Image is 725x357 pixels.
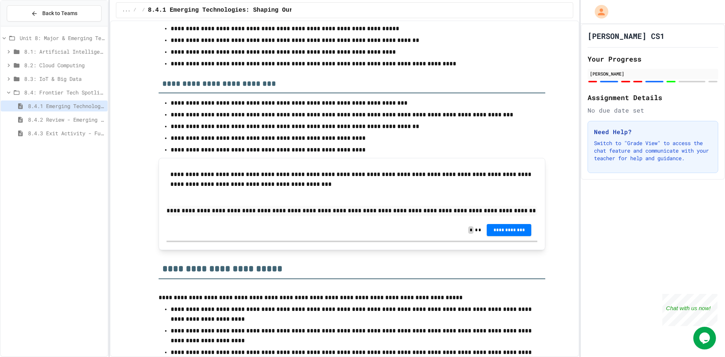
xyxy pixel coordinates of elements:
span: 8.3: IoT & Big Data [24,75,105,83]
div: No due date set [588,106,718,115]
span: / [142,7,145,13]
div: My Account [587,3,610,20]
h2: Assignment Details [588,92,718,103]
span: 8.1: Artificial Intelligence Basics [24,48,105,56]
span: 8.4.1 Emerging Technologies: Shaping Our Digital Future [28,102,105,110]
iframe: chat widget [693,327,717,349]
span: 8.4: Frontier Tech Spotlight [24,88,105,96]
iframe: chat widget [662,294,717,326]
span: 8.2: Cloud Computing [24,61,105,69]
p: Switch to "Grade View" to access the chat feature and communicate with your teacher for help and ... [594,139,712,162]
h3: Need Help? [594,127,712,136]
h1: [PERSON_NAME] CS1 [588,31,665,41]
h2: Your Progress [588,54,718,64]
span: ... [122,7,131,13]
span: 8.4.3 Exit Activity - Future Tech Challenge [28,129,105,137]
span: / [133,7,136,13]
button: Back to Teams [7,5,102,22]
span: 8.4.2 Review - Emerging Technologies: Shaping Our Digital Future [28,116,105,124]
span: Unit 8: Major & Emerging Technologies [20,34,105,42]
span: 8.4.1 Emerging Technologies: Shaping Our Digital Future [148,6,347,15]
div: [PERSON_NAME] [590,70,716,77]
span: Back to Teams [42,9,77,17]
